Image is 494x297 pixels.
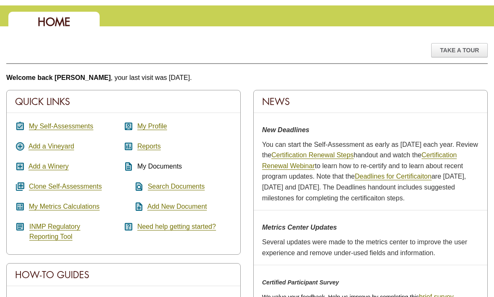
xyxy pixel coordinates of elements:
[123,202,144,212] i: note_add
[29,223,80,241] a: INMP RegulatoryReporting Tool
[262,239,467,257] span: Several updates were made to the metrics center to improve the user experience and remove under-u...
[15,202,25,212] i: calculate
[123,182,144,192] i: find_in_page
[262,140,479,204] p: You can start the Self-Assessment as early as [DATE] each year. Review the handout and watch the ...
[38,15,70,30] span: Home
[15,222,25,232] i: article
[28,143,74,151] a: Add a Vineyard
[29,183,102,191] a: Clone Self-Assessments
[29,123,93,131] a: My Self-Assessments
[28,163,69,171] a: Add a Winery
[123,222,134,232] i: help_center
[15,142,25,152] i: add_circle
[262,224,337,231] strong: Metrics Center Updates
[355,173,431,181] a: Deadlines for Certificaiton
[262,127,309,134] strong: New Deadlines
[431,44,488,58] div: Take A Tour
[6,74,111,82] b: Welcome back [PERSON_NAME]
[15,182,25,192] i: queue
[123,142,134,152] i: assessment
[137,223,216,231] a: Need help getting started?
[148,183,205,191] a: Search Documents
[262,279,339,286] em: Certified Participant Survey
[123,162,134,172] i: description
[15,162,25,172] i: add_box
[137,163,182,170] span: My Documents
[15,122,25,132] i: assignment_turned_in
[137,143,161,151] a: Reports
[7,264,240,287] div: How-To Guides
[147,203,207,211] a: Add New Document
[137,123,167,131] a: My Profile
[7,91,240,113] div: Quick Links
[254,91,487,113] div: News
[271,152,354,159] a: Certification Renewal Steps
[29,203,100,211] a: My Metrics Calculations
[6,73,488,84] p: , your last visit was [DATE].
[123,122,134,132] i: account_box
[262,152,457,170] a: Certification Renewal Webinar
